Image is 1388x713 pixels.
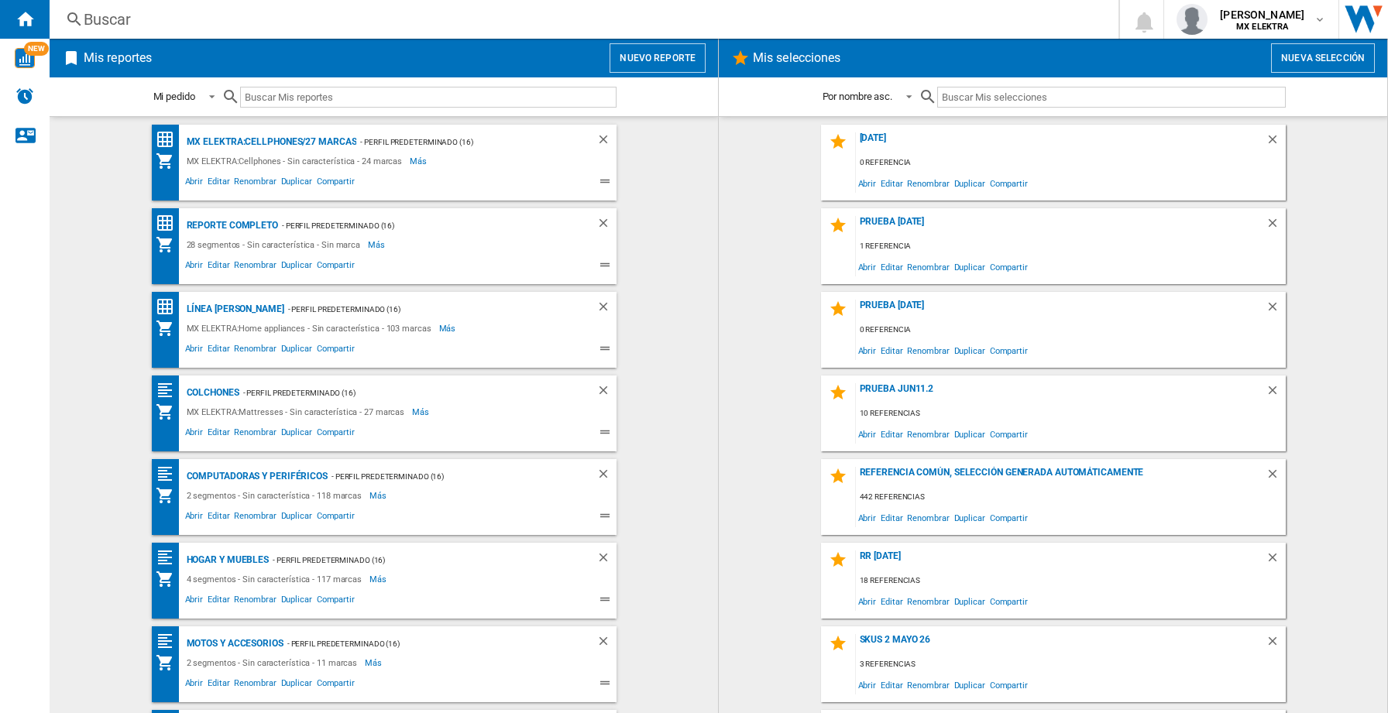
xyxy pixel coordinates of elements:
span: Abrir [183,341,206,360]
span: Abrir [856,173,879,194]
span: Compartir [314,258,357,276]
div: Buscar [84,9,1078,30]
span: Más [369,570,389,588]
span: Renombrar [905,173,951,194]
span: Editar [205,174,232,193]
span: Abrir [856,591,879,612]
div: - Perfil predeterminado (16) [278,216,565,235]
span: Duplicar [279,341,314,360]
div: - Perfil predeterminado (16) [284,300,565,319]
span: Más [439,319,459,338]
span: Compartir [988,507,1030,528]
span: Duplicar [279,509,314,527]
span: Compartir [314,174,357,193]
span: Abrir [183,258,206,276]
div: 0 referencia [856,153,1286,173]
div: prueba jun11.2 [856,383,1266,404]
span: Más [369,486,389,505]
div: MX ELEKTRA:Home appliances - Sin característica - 103 marcas [183,319,439,338]
div: Borrar [596,634,617,653]
span: Compartir [314,509,357,527]
img: alerts-logo.svg [15,87,34,105]
span: Renombrar [232,676,278,694]
button: Nueva selección [1271,43,1375,73]
span: Abrir [183,592,206,611]
div: Borrar [1266,216,1286,237]
span: Duplicar [279,676,314,694]
span: Abrir [856,340,879,361]
button: Nuevo reporte [610,43,706,73]
img: profile.jpg [1177,4,1208,35]
div: Mi colección [156,570,183,588]
div: Referencia común, selección generada automáticamente [856,467,1266,488]
div: 10 referencias [856,404,1286,423]
h2: Mis selecciones [750,43,844,73]
span: Editar [878,591,905,612]
div: Cuadrícula de cuartiles [156,381,183,400]
div: Mi pedido [153,91,195,102]
input: Buscar Mis selecciones [937,87,1285,108]
div: motos y accesorios [183,634,283,653]
div: Borrar [1266,550,1286,571]
div: Matriz de precios [156,130,183,149]
span: Compartir [988,591,1030,612]
span: Duplicar [279,425,314,444]
span: NEW [24,42,49,56]
span: Renombrar [232,258,278,276]
span: Renombrar [232,425,278,444]
span: Compartir [314,341,357,360]
div: Borrar [596,300,617,319]
span: Compartir [988,423,1030,444]
div: prueba [DATE] [856,216,1266,237]
div: Borrar [596,383,617,403]
span: Compartir [988,173,1030,194]
div: Mi colección [156,486,183,505]
div: Borrar [1266,383,1286,404]
div: 28 segmentos - Sin característica - Sin marca [183,235,369,254]
span: Abrir [856,256,879,277]
span: Editar [878,340,905,361]
div: 3 referencias [856,655,1286,674]
div: Línea [PERSON_NAME] [183,300,284,319]
div: Mi colección [156,653,183,672]
span: Renombrar [905,591,951,612]
span: Compartir [988,674,1030,695]
div: Borrar [1266,300,1286,321]
span: Renombrar [232,509,278,527]
input: Buscar Mis reportes [240,87,617,108]
div: 18 referencias [856,571,1286,591]
div: Borrar [596,132,617,152]
div: Cuadrícula de cuartiles [156,632,183,651]
span: Duplicar [952,507,988,528]
div: Borrar [1266,132,1286,153]
div: Matriz de precios [156,297,183,317]
div: Cuadrícula de cuartiles [156,464,183,484]
span: Compartir [314,425,357,444]
span: Más [365,653,384,672]
span: Duplicar [279,174,314,193]
div: Matriz de precios [156,214,183,233]
span: Editar [205,676,232,694]
div: Borrar [1266,634,1286,655]
div: 442 referencias [856,488,1286,507]
div: - Perfil predeterminado (16) [283,634,565,653]
span: Editar [878,173,905,194]
span: Duplicar [952,173,988,194]
div: Colchones [183,383,239,403]
div: Borrar [596,467,617,486]
div: Mi colección [156,152,183,170]
div: 2 segmentos - Sin característica - 118 marcas [183,486,370,505]
span: Duplicar [279,592,314,611]
span: Compartir [314,592,357,611]
span: Abrir [183,425,206,444]
div: Computadoras y periféricos [183,467,328,486]
span: Abrir [183,174,206,193]
span: Renombrar [905,256,951,277]
span: Abrir [856,423,879,444]
div: - Perfil predeterminado (16) [269,550,565,570]
span: [PERSON_NAME] [1220,7,1304,22]
div: 4 segmentos - Sin característica - 117 marcas [183,570,370,588]
div: MX ELEKTRA:Cellphones - Sin característica - 24 marcas [183,152,411,170]
div: Mi colección [156,235,183,254]
span: Editar [878,256,905,277]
